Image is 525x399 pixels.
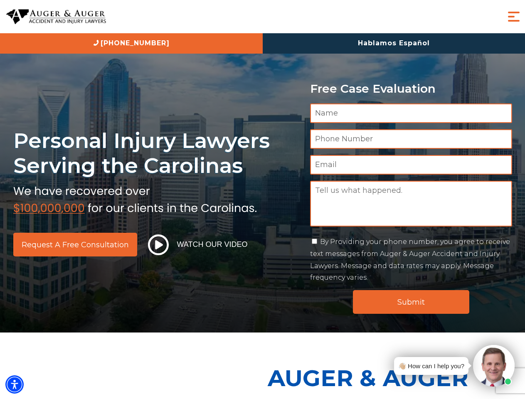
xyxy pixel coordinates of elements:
[310,103,512,123] input: Name
[505,8,522,25] button: Menu
[310,82,512,95] p: Free Case Evaluation
[13,233,137,256] a: Request a Free Consultation
[353,290,469,314] input: Submit
[145,234,250,256] button: Watch Our Video
[310,129,512,149] input: Phone Number
[13,128,300,178] h1: Personal Injury Lawyers Serving the Carolinas
[6,9,106,25] img: Auger & Auger Accident and Injury Lawyers Logo
[310,155,512,175] input: Email
[268,357,520,399] p: Auger & Auger
[22,241,129,249] span: Request a Free Consultation
[473,345,515,387] img: Intaker widget Avatar
[13,182,257,214] img: sub text
[398,360,464,372] div: 👋🏼 How can I help you?
[5,375,24,394] div: Accessibility Menu
[310,238,510,281] label: By Providing your phone number, you agree to receive text messages from Auger & Auger Accident an...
